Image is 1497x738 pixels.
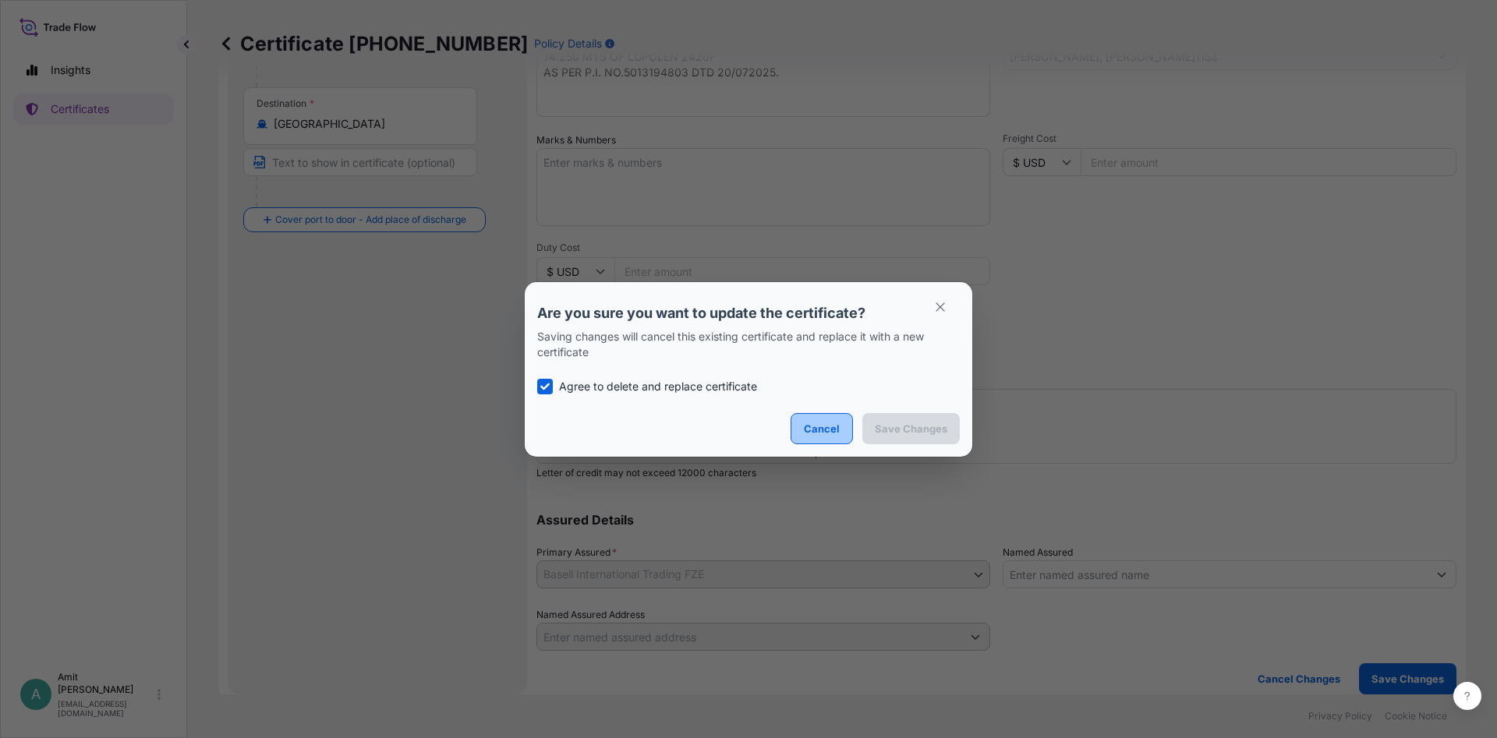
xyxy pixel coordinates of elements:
p: Are you sure you want to update the certificate? [537,304,960,323]
p: Saving changes will cancel this existing certificate and replace it with a new certificate [537,329,960,360]
p: Cancel [804,421,840,436]
button: Cancel [791,413,853,444]
p: Save Changes [875,421,947,436]
p: Agree to delete and replace certificate [559,379,757,394]
button: Save Changes [862,413,960,444]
